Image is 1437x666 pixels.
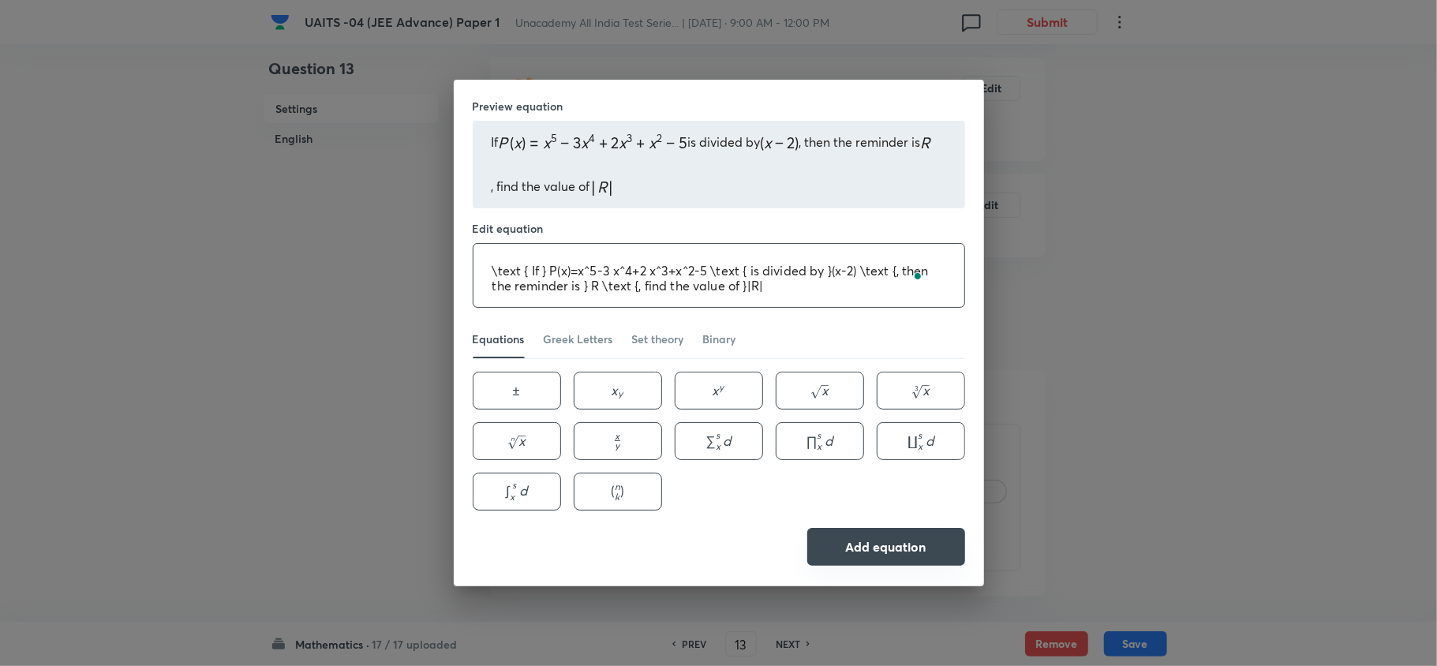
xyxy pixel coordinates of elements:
[473,320,525,358] a: Equations
[510,491,515,503] span: x
[590,177,598,196] span: ∣
[918,429,922,441] span: s
[608,177,616,196] span: ∣
[764,133,772,152] span: x
[703,331,736,347] div: Binary
[517,485,518,496] span: ​
[611,133,619,152] span: 2
[499,133,508,152] span: P
[510,133,514,152] span: (
[716,429,720,441] span: s
[687,135,760,149] p: is divided by
[518,432,526,450] span: x
[806,432,818,450] span: ∏
[611,481,615,499] span: (
[560,133,569,152] span: −
[519,481,527,499] span: d
[818,440,822,452] span: x
[492,179,590,193] p: , find the value of
[760,133,764,152] span: (
[926,432,934,450] span: d
[492,135,499,149] p: If
[615,430,619,442] span: x
[788,133,795,152] span: 2
[775,133,784,152] span: −
[795,133,799,152] span: )
[589,131,595,145] span: 4
[611,381,618,399] span: x
[618,387,623,399] span: y
[706,432,716,450] span: ∑
[649,133,657,152] span: x
[543,133,551,152] span: x
[598,177,608,196] span: R
[620,481,624,499] span: )
[551,131,556,145] span: 5
[712,381,719,399] span: x
[514,133,522,152] span: x
[506,481,510,499] span: ∫
[666,133,675,152] span: −
[721,435,723,446] span: ​
[624,393,626,395] span: ​
[615,481,620,492] span: n
[632,320,684,358] a: Set theory
[723,432,731,450] span: d
[513,381,521,399] span: ±
[473,244,964,307] textarea: To enrich screen reader interactions, please activate Accessibility in Grammarly extension settings
[679,133,687,152] span: 5
[822,435,824,446] span: ​
[573,133,581,152] span: 3
[530,133,539,152] span: =
[620,436,622,445] span: ​
[818,429,821,441] span: s
[907,432,918,450] span: ∐
[473,99,965,114] h6: Preview equation
[637,133,646,152] span: +
[599,133,608,152] span: +
[526,435,527,446] span: ​
[922,381,930,399] span: x
[473,331,525,347] div: Equations
[581,133,589,152] span: x
[632,331,684,347] div: Set theory
[716,440,720,452] span: x
[627,131,632,145] span: 3
[825,432,833,450] span: d
[619,133,627,152] span: x
[522,133,526,152] span: )
[544,320,613,358] a: Greek Letters
[799,135,921,149] p: , then the reminder is
[918,440,922,452] span: x
[473,221,965,237] h6: Edit equation
[544,331,613,347] div: Greek Letters
[930,384,931,395] span: ​
[807,528,965,566] button: Add equation
[921,133,930,152] span: R
[923,435,925,446] span: ​
[703,320,736,358] a: Binary
[512,479,516,491] span: s
[719,381,724,393] span: y
[821,381,829,399] span: x
[657,131,662,145] span: 2
[829,384,830,395] span: ​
